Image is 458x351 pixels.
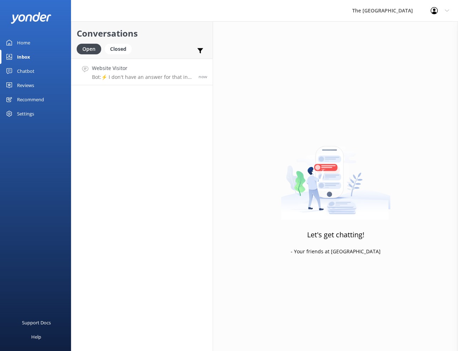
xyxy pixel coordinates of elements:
[198,74,207,80] span: Sep 03 2025 01:45pm (UTC -10:00) Pacific/Honolulu
[17,36,30,50] div: Home
[31,330,41,344] div: Help
[307,229,364,241] h3: Let's get chatting!
[22,315,51,330] div: Support Docs
[11,12,51,24] img: yonder-white-logo.png
[17,50,30,64] div: Inbox
[77,44,101,54] div: Open
[17,92,44,107] div: Recommend
[17,64,34,78] div: Chatbot
[105,44,132,54] div: Closed
[17,107,34,121] div: Settings
[71,59,213,85] a: Website VisitorBot:⚡ I don't have an answer for that in my knowledge base. Please try and rephras...
[281,131,391,220] img: artwork of a man stealing a conversation from at giant smartphone
[92,64,193,72] h4: Website Visitor
[77,45,105,53] a: Open
[291,248,381,255] p: - Your friends at [GEOGRAPHIC_DATA]
[92,74,193,80] p: Bot: ⚡ I don't have an answer for that in my knowledge base. Please try and rephrase your questio...
[105,45,135,53] a: Closed
[17,78,34,92] div: Reviews
[77,27,207,40] h2: Conversations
